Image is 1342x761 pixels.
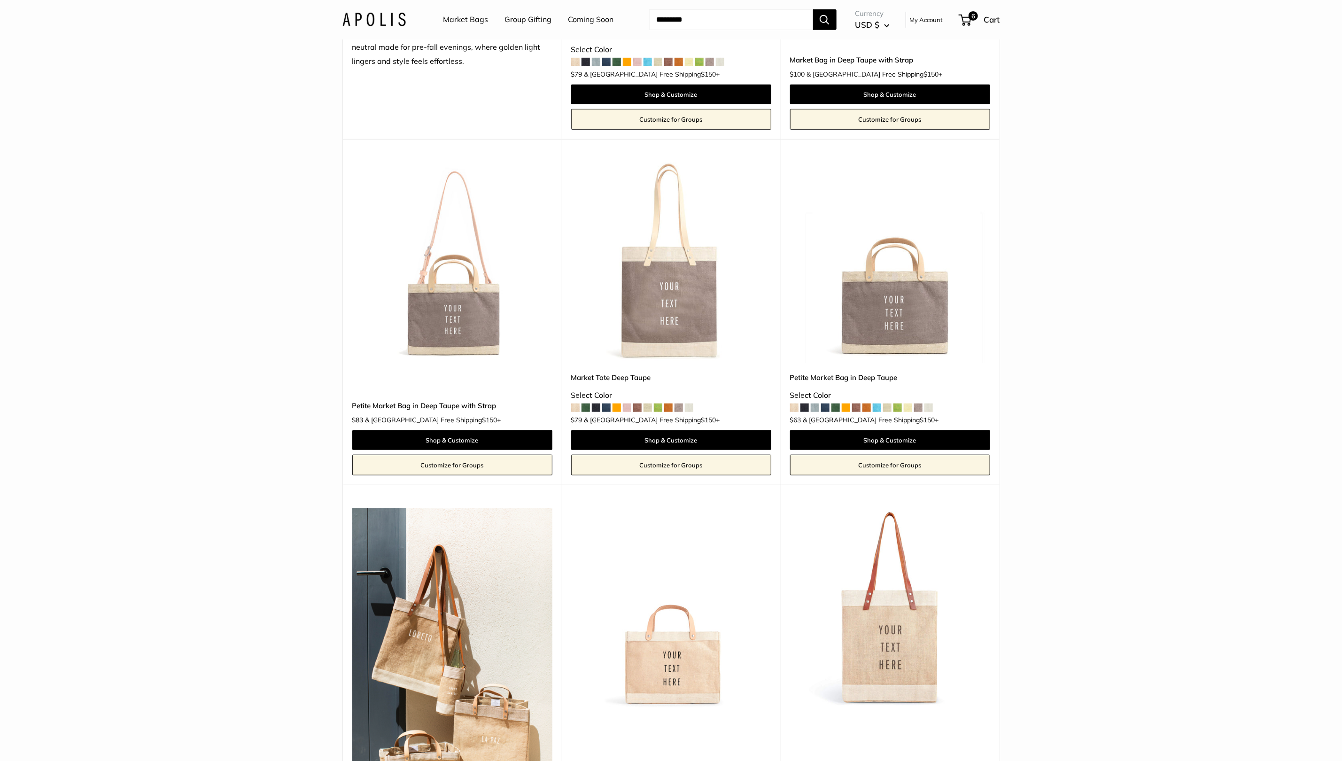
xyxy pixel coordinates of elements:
[790,508,990,708] img: description_Make it yours with custom printed text.
[790,109,990,130] a: Customize for Groups
[807,71,943,78] span: & [GEOGRAPHIC_DATA] Free Shipping +
[568,13,614,27] a: Coming Soon
[571,70,582,78] span: $79
[790,54,990,65] a: Market Bag in Deep Taupe with Strap
[571,85,771,104] a: Shop & Customize
[352,163,552,363] img: Petite Market Bag in Deep Taupe with Strap
[571,163,771,363] a: Market Tote Deep TaupeMarket Tote Deep Taupe
[960,12,1000,27] a: 6 Cart
[790,416,801,424] span: $63
[649,9,813,30] input: Search...
[984,15,1000,24] span: Cart
[584,417,720,423] span: & [GEOGRAPHIC_DATA] Free Shipping +
[505,13,552,27] a: Group Gifting
[571,163,771,363] img: Market Tote Deep Taupe
[571,43,771,57] div: Select Color
[342,13,406,26] img: Apolis
[790,163,990,363] img: Petite Market Bag in Deep Taupe
[571,508,771,708] a: Petite Market Bag in Naturaldescription_Effortless style that elevates every moment
[813,9,837,30] button: Search
[855,7,890,20] span: Currency
[571,388,771,403] div: Select Color
[790,163,990,363] a: Petite Market Bag in Deep TaupePetite Market Bag in Deep Taupe
[701,416,716,424] span: $150
[855,17,890,32] button: USD $
[352,416,364,424] span: $83
[571,109,771,130] a: Customize for Groups
[571,430,771,450] a: Shop & Customize
[790,430,990,450] a: Shop & Customize
[968,11,977,21] span: 6
[443,13,489,27] a: Market Bags
[365,417,501,423] span: & [GEOGRAPHIC_DATA] Free Shipping +
[571,372,771,383] a: Market Tote Deep Taupe
[571,508,771,708] img: Petite Market Bag in Natural
[790,455,990,475] a: Customize for Groups
[910,14,943,25] a: My Account
[803,417,939,423] span: & [GEOGRAPHIC_DATA] Free Shipping +
[352,26,552,69] div: Deep Taupe grounds the season — a rich, understated neutral made for pre-fall evenings, where gol...
[352,430,552,450] a: Shop & Customize
[790,70,805,78] span: $100
[584,71,720,78] span: & [GEOGRAPHIC_DATA] Free Shipping +
[701,70,716,78] span: $150
[571,416,582,424] span: $79
[920,416,935,424] span: $150
[352,455,552,475] a: Customize for Groups
[352,400,552,411] a: Petite Market Bag in Deep Taupe with Strap
[482,416,497,424] span: $150
[790,85,990,104] a: Shop & Customize
[571,455,771,475] a: Customize for Groups
[855,20,880,30] span: USD $
[352,163,552,363] a: Petite Market Bag in Deep Taupe with StrapPetite Market Bag in Deep Taupe with Strap
[790,508,990,708] a: description_Make it yours with custom printed text.description_The Original Market bag in its 4 n...
[924,70,939,78] span: $150
[790,388,990,403] div: Select Color
[790,372,990,383] a: Petite Market Bag in Deep Taupe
